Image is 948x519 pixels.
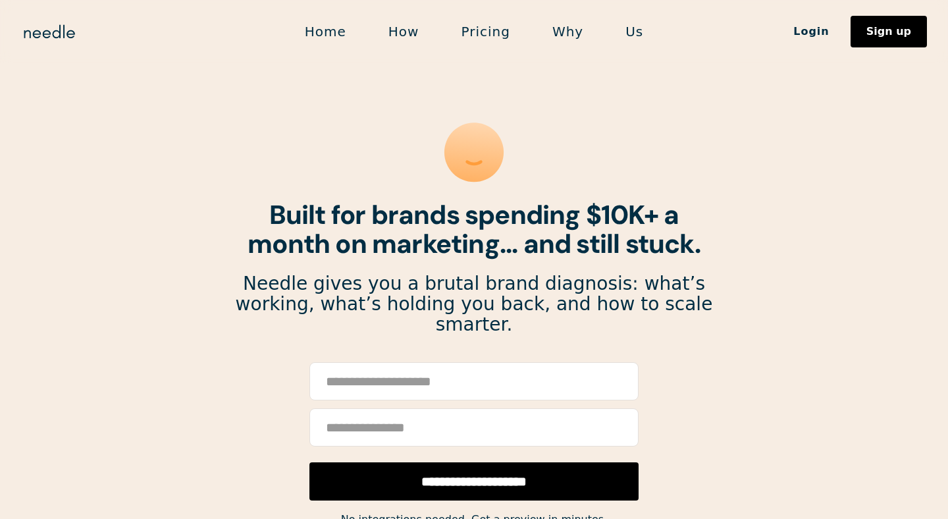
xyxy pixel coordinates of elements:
a: Why [531,18,604,45]
strong: Built for brands spending $10K+ a month on marketing... and still stuck. [248,198,700,261]
form: Email Form [309,362,639,501]
p: Needle gives you a brutal brand diagnosis: what’s working, what’s holding you back, and how to sc... [234,274,714,335]
a: Pricing [440,18,531,45]
a: Home [284,18,367,45]
div: Sign up [866,26,911,37]
a: Login [772,20,851,43]
a: Sign up [851,16,927,47]
a: Us [604,18,664,45]
a: How [367,18,440,45]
